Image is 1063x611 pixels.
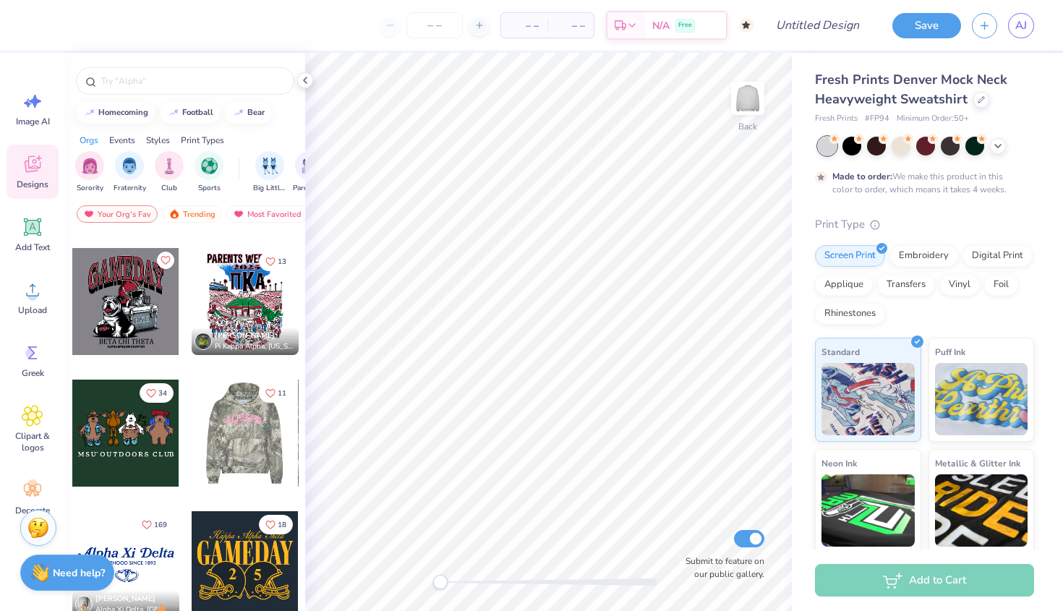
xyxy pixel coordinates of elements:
span: Sorority [77,183,103,194]
span: Greek [22,367,44,379]
button: Like [135,515,174,534]
div: Most Favorited [226,205,308,223]
div: Events [109,134,135,147]
span: Free [678,20,692,30]
button: football [160,102,220,124]
div: We make this product in this color to order, which means it takes 4 weeks. [832,170,1010,196]
img: most_fav.gif [233,209,244,219]
span: 18 [278,521,286,529]
button: filter button [155,151,184,194]
span: [PERSON_NAME] [95,594,155,604]
span: 169 [154,521,167,529]
span: 34 [158,390,167,397]
span: Neon Ink [821,456,857,471]
span: Pi Kappa Alpha, [US_STATE][GEOGRAPHIC_DATA] [215,341,293,352]
span: AJ [1015,17,1027,34]
div: Vinyl [939,274,980,296]
div: Trending [162,205,222,223]
span: Decorate [15,505,50,516]
button: Like [259,515,293,534]
span: Puff Ink [935,344,965,359]
span: Fraternity [114,183,146,194]
span: Big Little Reveal [253,183,286,194]
span: – – [510,18,539,33]
div: filter for Club [155,151,184,194]
div: bear [247,108,265,116]
img: Metallic & Glitter Ink [935,474,1028,547]
div: Screen Print [815,245,885,267]
button: Like [140,383,174,403]
div: filter for Parent's Weekend [293,151,326,194]
input: Try "Alpha" [100,74,285,88]
button: filter button [195,151,223,194]
span: 11 [278,390,286,397]
div: Applique [815,274,873,296]
span: Add Text [15,242,50,253]
img: trend_line.gif [233,108,244,117]
div: Rhinestones [815,303,885,325]
a: AJ [1008,13,1034,38]
img: trending.gif [168,209,180,219]
div: football [182,108,213,116]
img: Sorority Image [82,158,98,174]
div: Styles [146,134,170,147]
strong: Made to order: [832,171,892,182]
span: Upload [18,304,47,316]
div: Foil [984,274,1018,296]
span: Image AI [16,116,50,127]
button: Like [157,252,174,269]
div: filter for Big Little Reveal [253,151,286,194]
label: Submit to feature on our public gallery. [678,555,764,581]
button: filter button [293,151,326,194]
div: Orgs [80,134,98,147]
img: Big Little Reveal Image [262,158,278,174]
span: Metallic & Glitter Ink [935,456,1020,471]
img: Fraternity Image [121,158,137,174]
div: Print Types [181,134,224,147]
div: Embroidery [889,245,958,267]
span: 13 [278,258,286,265]
span: – – [556,18,585,33]
img: Standard [821,363,915,435]
div: Transfers [877,274,935,296]
span: Parent's Weekend [293,183,326,194]
span: N/A [652,18,670,33]
img: Puff Ink [935,363,1028,435]
span: Fresh Prints Denver Mock Neck Heavyweight Sweatshirt [815,71,1007,108]
span: [PERSON_NAME] [215,330,275,341]
img: Sports Image [201,158,218,174]
img: trend_line.gif [84,108,95,117]
img: Parent's Weekend Image [302,158,318,174]
img: Club Image [161,158,177,174]
strong: Need help? [53,566,105,580]
div: filter for Fraternity [114,151,146,194]
span: Sports [198,183,221,194]
img: trend_line.gif [168,108,179,117]
span: Standard [821,344,860,359]
button: homecoming [76,102,155,124]
div: Digital Print [962,245,1033,267]
div: filter for Sports [195,151,223,194]
div: filter for Sorority [75,151,104,194]
span: # FP94 [865,113,889,125]
img: Back [733,84,762,113]
span: Designs [17,179,48,190]
input: – – [406,12,463,38]
span: Club [161,183,177,194]
img: most_fav.gif [83,209,95,219]
div: homecoming [98,108,148,116]
img: Neon Ink [821,474,915,547]
div: Print Type [815,216,1034,233]
button: Save [892,13,961,38]
span: Fresh Prints [815,113,858,125]
input: Untitled Design [764,11,871,40]
div: Back [738,120,757,133]
div: Your Org's Fav [77,205,158,223]
button: filter button [253,151,286,194]
div: Accessibility label [433,575,448,589]
span: Minimum Order: 50 + [897,113,969,125]
button: Like [259,252,293,271]
span: Clipart & logos [9,430,56,453]
button: Like [259,383,293,403]
button: filter button [75,151,104,194]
